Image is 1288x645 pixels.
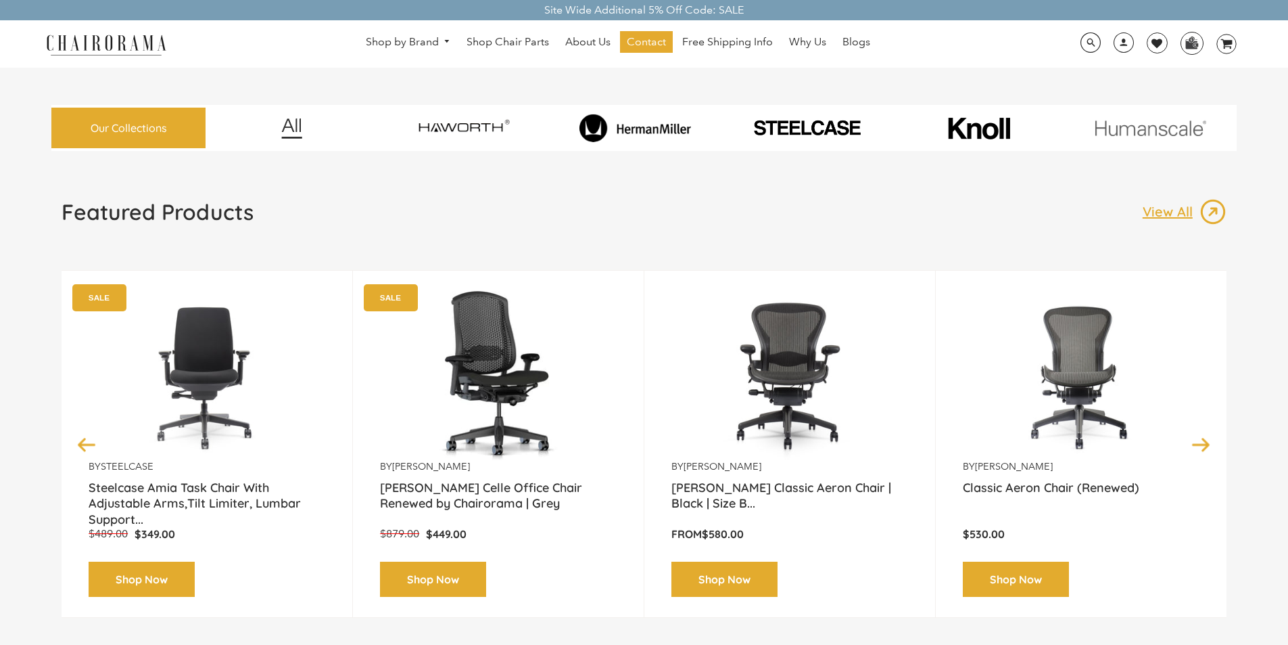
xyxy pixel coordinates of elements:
a: Blogs [836,31,877,53]
p: by [89,460,325,473]
img: image_10_1.png [917,116,1040,141]
a: Herman Miller Classic Aeron Chair | Black | Size B (Renewed) - chairorama Herman Miller Classic A... [671,291,908,460]
p: by [380,460,617,473]
a: Herman Miller Celle Office Chair Renewed by Chairorama | Grey - chairorama Herman Miller Celle Of... [380,291,617,460]
button: Previous [75,432,99,456]
a: Steelcase Amia Task Chair With Adjustable Arms,Tilt Limiter, Lumbar Support... [89,480,325,514]
a: Amia Chair by chairorama.com Renewed Amia Chair chairorama.com [89,291,325,460]
a: About Us [558,31,617,53]
img: Amia Chair by chairorama.com [122,291,291,460]
a: Shop Now [89,562,195,598]
a: [PERSON_NAME] Classic Aeron Chair | Black | Size B... [671,480,908,514]
img: chairorama [39,32,174,56]
img: image_13.png [1199,198,1226,225]
span: About Us [565,35,611,49]
span: $530.00 [963,527,1005,541]
a: View All [1143,198,1226,225]
p: From [671,527,908,541]
p: by [671,460,908,473]
a: [PERSON_NAME] [392,460,470,472]
a: [PERSON_NAME] Celle Office Chair Renewed by Chairorama | Grey [380,480,617,514]
button: Next [1189,432,1213,456]
span: $580.00 [702,527,744,541]
a: Shop Now [963,562,1069,598]
a: Shop Now [380,562,486,598]
a: Shop Chair Parts [460,31,556,53]
span: $879.00 [380,527,419,540]
img: PHOTO-2024-07-09-00-53-10-removebg-preview.png [724,118,890,138]
h1: Featured Products [62,198,254,225]
img: Herman Miller Classic Aeron Chair | Black | Size B (Renewed) - chairorama [705,291,874,460]
text: SALE [89,293,110,302]
img: image_8_173eb7e0-7579-41b4-bc8e-4ba0b8ba93e8.png [552,114,718,142]
a: Contact [620,31,673,53]
nav: DesktopNavigation [231,31,1005,56]
span: Contact [627,35,666,49]
a: Shop by Brand [359,32,458,53]
a: [PERSON_NAME] [975,460,1053,472]
text: SALE [380,293,401,302]
img: Classic Aeron Chair (Renewed) - chairorama [997,291,1166,460]
a: Steelcase [101,460,153,472]
span: Why Us [789,35,826,49]
span: $449.00 [426,527,467,541]
a: Shop Now [671,562,778,598]
a: Why Us [782,31,833,53]
span: $349.00 [135,527,175,541]
img: image_12.png [254,118,329,139]
span: Shop Chair Parts [467,35,549,49]
p: by [963,460,1199,473]
a: Our Collections [51,108,206,149]
a: Classic Aeron Chair (Renewed) [963,480,1199,514]
img: image_11.png [1068,120,1233,137]
p: View All [1143,203,1199,221]
a: Featured Products [62,198,254,236]
img: WhatsApp_Image_2024-07-12_at_16.23.01.webp [1181,32,1202,53]
img: Herman Miller Celle Office Chair Renewed by Chairorama | Grey - chairorama [396,291,601,460]
span: Blogs [842,35,870,49]
span: $489.00 [89,527,128,540]
img: image_7_14f0750b-d084-457f-979a-a1ab9f6582c4.png [381,108,546,148]
a: Classic Aeron Chair (Renewed) - chairorama Classic Aeron Chair (Renewed) - chairorama [963,291,1199,460]
a: Free Shipping Info [675,31,780,53]
a: [PERSON_NAME] [684,460,761,472]
span: Free Shipping Info [682,35,773,49]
